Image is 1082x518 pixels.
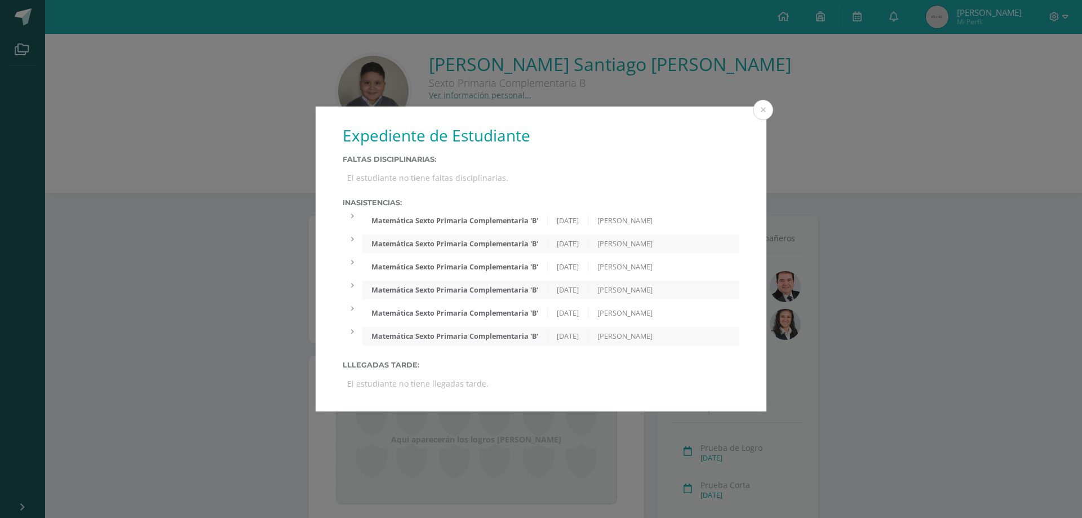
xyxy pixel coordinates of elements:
div: [PERSON_NAME] [588,308,662,318]
div: Matemática Sexto Primaria Complementaria 'B' [362,216,548,225]
div: Matemática Sexto Primaria Complementaria 'B' [362,239,548,249]
div: Matemática Sexto Primaria Complementaria 'B' [362,285,548,295]
div: [DATE] [548,308,588,318]
div: [PERSON_NAME] [588,285,662,295]
div: El estudiante no tiene faltas disciplinarias. [343,168,739,188]
div: Matemática Sexto Primaria Complementaria 'B' [362,331,548,341]
div: [DATE] [548,216,588,225]
label: Faltas Disciplinarias: [343,155,739,163]
div: El estudiante no tiene llegadas tarde. [343,374,739,393]
button: Close (Esc) [753,100,773,120]
div: [DATE] [548,331,588,341]
div: [PERSON_NAME] [588,331,662,341]
div: [DATE] [548,239,588,249]
label: Inasistencias: [343,198,739,207]
div: [PERSON_NAME] [588,239,662,249]
div: [PERSON_NAME] [588,262,662,272]
div: Matemática Sexto Primaria Complementaria 'B' [362,262,548,272]
div: [DATE] [548,285,588,295]
label: Lllegadas tarde: [343,361,739,369]
div: [DATE] [548,262,588,272]
div: [PERSON_NAME] [588,216,662,225]
h1: Expediente de Estudiante [343,125,739,146]
div: Matemática Sexto Primaria Complementaria 'B' [362,308,548,318]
